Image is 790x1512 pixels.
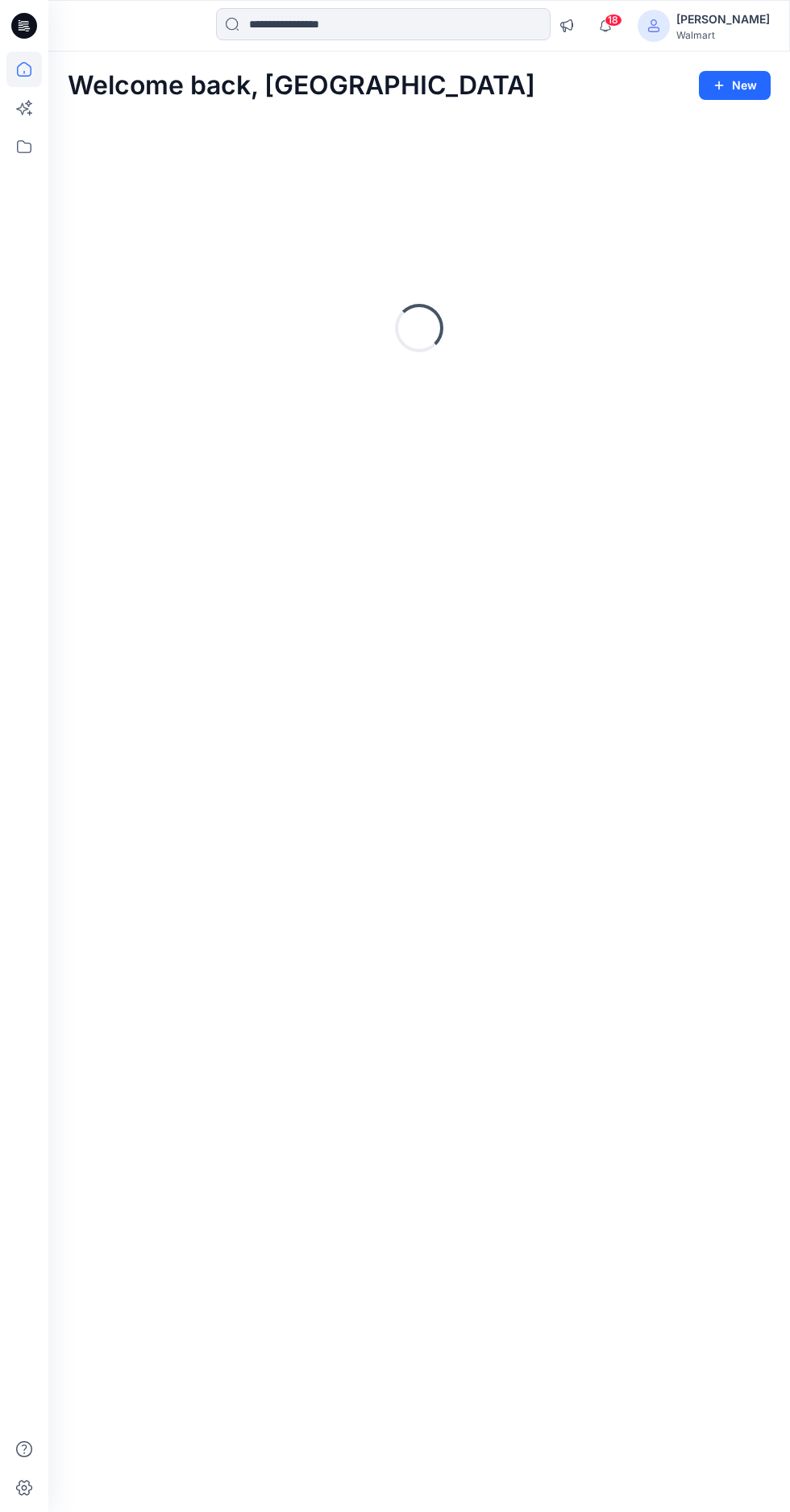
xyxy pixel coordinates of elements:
[676,29,770,41] div: Walmart
[647,19,660,32] svg: avatar
[68,71,535,101] h2: Welcome back, [GEOGRAPHIC_DATA]
[699,71,771,100] button: New
[605,14,622,27] span: 18
[676,10,770,29] div: [PERSON_NAME]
